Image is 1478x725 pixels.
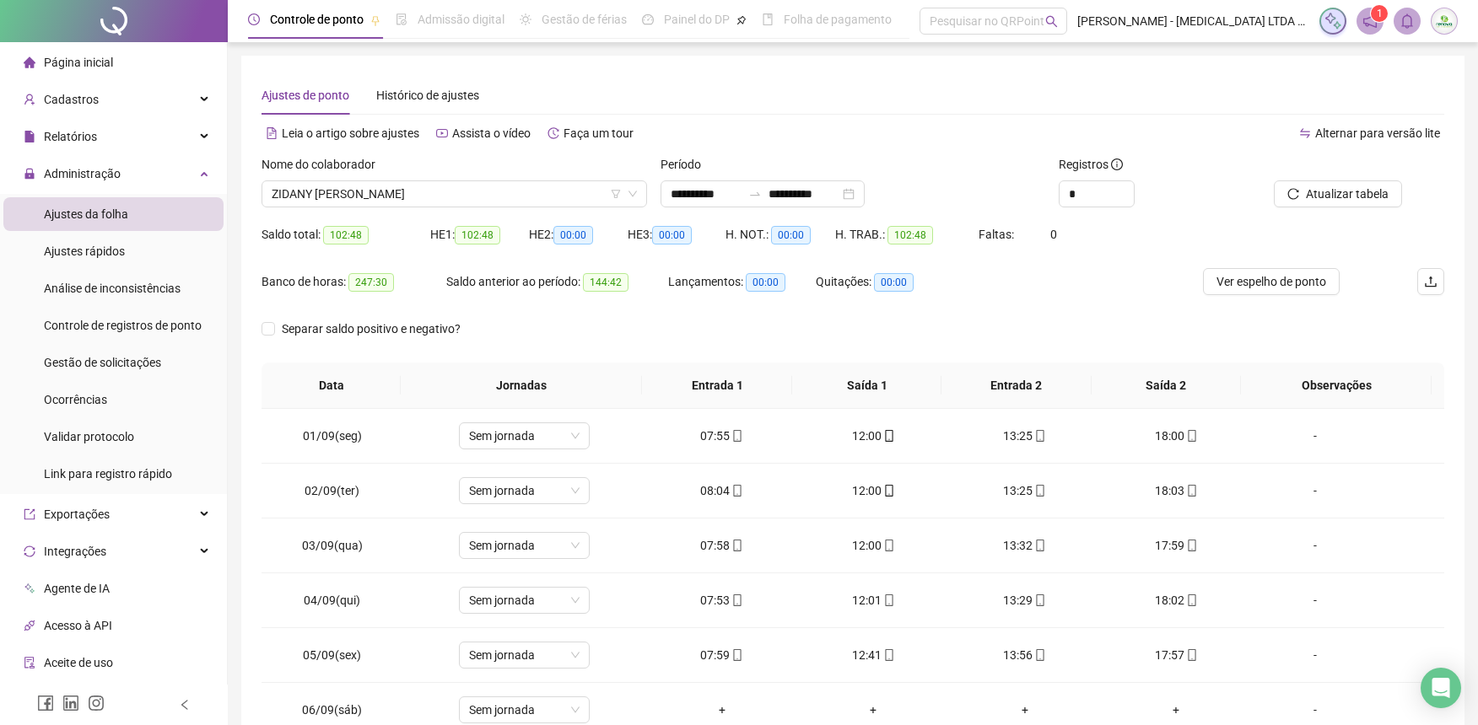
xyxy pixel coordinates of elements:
span: mobile [730,430,743,442]
div: 13:25 [963,481,1087,500]
div: 12:00 [812,536,936,555]
label: Nome do colaborador [262,155,386,174]
span: 00:00 [652,226,692,244]
span: 06/09(sáb) [302,703,362,717]
span: Assista o vídeo [452,126,531,140]
th: Saída 2 [1092,362,1241,409]
th: Entrada 1 [642,362,791,409]
div: - [1265,591,1365,610]
div: + [812,701,936,719]
span: Sem jornada [469,423,580,448]
span: Validar protocolo [44,430,134,443]
span: mobile [1184,430,1198,442]
span: upload [1424,275,1438,288]
span: search [1045,15,1058,28]
span: filter [611,189,621,199]
th: Entrada 2 [941,362,1091,409]
span: mobile [882,485,895,497]
span: Sem jornada [469,588,580,613]
span: Alternar para versão lite [1315,126,1440,140]
div: + [660,701,784,719]
div: 17:59 [1114,536,1238,555]
span: Ocorrências [44,393,107,406]
span: 00:00 [874,273,914,292]
span: pushpin [370,15,380,25]
span: lock [24,168,35,180]
span: Admissão digital [418,13,504,26]
span: Sem jornada [469,478,580,503]
span: reload [1287,188,1299,200]
th: Saída 1 [792,362,941,409]
span: Acesso à API [44,619,112,632]
div: 07:58 [660,536,784,555]
span: 102:48 [455,226,500,244]
div: - [1265,481,1365,500]
span: facebook [37,695,54,712]
div: 18:02 [1114,591,1238,610]
span: Observações [1254,376,1418,395]
button: Atualizar tabela [1274,180,1402,207]
span: 04/09(qui) [304,593,360,607]
span: Análise de inconsistências [44,282,181,295]
div: - [1265,536,1365,555]
div: - [1265,427,1365,445]
span: mobile [882,649,895,661]
span: 144:42 [583,273,628,292]
div: 12:00 [812,427,936,445]
span: mobile [730,649,743,661]
span: 03/09(qua) [302,539,363,552]
span: Relatórios [44,130,97,143]
div: 12:01 [812,591,936,610]
span: api [24,620,35,631]
span: Histórico de ajustes [376,89,479,102]
span: linkedin [62,695,79,712]
span: down [628,189,638,199]
div: 07:59 [660,646,784,664]
div: HE 3: [628,225,726,244]
label: Período [661,155,712,174]
span: mobile [1184,594,1198,606]
div: HE 2: [529,225,628,244]
span: Aceite de uso [44,656,113,669]
span: 102:48 [887,226,933,244]
sup: 1 [1371,5,1388,22]
span: Ajustes rápidos [44,244,125,258]
span: mobile [1184,485,1198,497]
div: + [963,701,1087,719]
span: 102:48 [323,226,369,244]
span: swap-right [748,187,762,201]
span: 00:00 [771,226,811,244]
div: 18:00 [1114,427,1238,445]
span: Sem jornada [469,642,580,668]
span: Faça um tour [564,126,634,140]
span: Leia o artigo sobre ajustes [282,126,419,140]
span: Folha de pagamento [784,13,892,26]
div: 13:25 [963,427,1087,445]
div: HE 1: [430,225,529,244]
span: mobile [1033,430,1046,442]
div: + [1114,701,1238,719]
span: 00:00 [746,273,785,292]
span: Ajustes de ponto [262,89,349,102]
img: 23465 [1432,8,1457,34]
span: sun [520,13,531,25]
button: Ver espelho de ponto [1203,268,1340,295]
span: Sem jornada [469,533,580,558]
span: 01/09(seg) [303,429,362,443]
span: mobile [1033,594,1046,606]
span: dashboard [642,13,654,25]
span: mobile [882,594,895,606]
span: 1 [1377,8,1383,19]
span: bell [1400,13,1415,29]
span: mobile [730,594,743,606]
span: home [24,56,35,68]
th: Observações [1241,362,1432,409]
div: 12:00 [812,481,936,500]
div: Saldo total: [262,225,430,244]
span: Ajustes da folha [44,207,128,221]
div: Quitações: [816,272,963,292]
span: ZIDANY HYGOR CROMIANSKI [272,181,637,207]
span: file-done [396,13,407,25]
span: 247:30 [348,273,394,292]
span: notification [1362,13,1378,29]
